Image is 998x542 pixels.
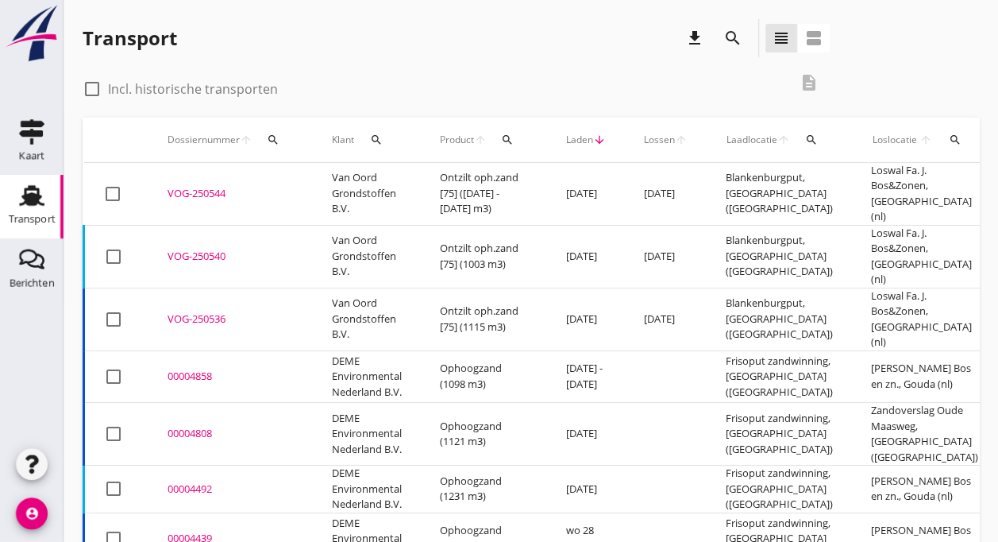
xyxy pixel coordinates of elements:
i: arrow_upward [240,134,252,146]
td: [PERSON_NAME] Bos en zn., Gouda (nl) [852,350,998,403]
td: Van Oord Grondstoffen B.V. [313,288,421,350]
td: [DATE] [547,288,625,350]
td: Blankenburgput, [GEOGRAPHIC_DATA] ([GEOGRAPHIC_DATA]) [707,288,852,350]
td: Ophoogzand (1121 m3) [421,403,547,466]
div: 00004858 [168,369,294,385]
div: 00004808 [168,426,294,442]
div: VOG-250536 [168,312,294,327]
span: Dossiernummer [168,133,240,147]
i: arrow_upward [918,134,933,146]
i: arrow_downward [593,134,606,146]
td: Frisoput zandwinning, [GEOGRAPHIC_DATA] ([GEOGRAPHIC_DATA]) [707,466,852,513]
td: [PERSON_NAME] Bos en zn., Gouda (nl) [852,466,998,513]
td: [DATE] [547,466,625,513]
td: [DATE] [547,403,625,466]
i: arrow_upward [777,134,791,146]
i: download [685,29,704,48]
div: Berichten [10,277,55,288]
i: search [370,134,383,146]
i: arrow_upward [474,134,487,146]
i: view_headline [772,29,791,48]
div: VOG-250540 [168,249,294,265]
i: arrow_upward [675,134,688,146]
td: Blankenburgput, [GEOGRAPHIC_DATA] ([GEOGRAPHIC_DATA]) [707,163,852,226]
i: search [949,134,961,146]
i: account_circle [16,497,48,529]
i: view_agenda [804,29,823,48]
td: Ontzilt oph.zand [75] (1003 m3) [421,225,547,288]
td: Frisoput zandwinning, [GEOGRAPHIC_DATA] ([GEOGRAPHIC_DATA]) [707,403,852,466]
label: Incl. historische transporten [108,81,278,97]
td: Ontzilt oph.zand [75] (1115 m3) [421,288,547,350]
td: DEME Environmental Nederland B.V. [313,350,421,403]
div: Transport [9,214,56,224]
span: Loslocatie [871,133,918,147]
div: Kaart [19,150,44,161]
div: Transport [83,25,177,51]
td: Ontzilt oph.zand [75] ([DATE] - [DATE] m3) [421,163,547,226]
td: [DATE] - [DATE] [547,350,625,403]
td: DEME Environmental Nederland B.V. [313,403,421,466]
span: Laden [566,133,593,147]
i: search [501,134,514,146]
span: Product [440,133,474,147]
td: Van Oord Grondstoffen B.V. [313,225,421,288]
span: Lossen [644,133,675,147]
td: [DATE] [625,225,707,288]
td: Van Oord Grondstoffen B.V. [313,163,421,226]
i: search [723,29,742,48]
td: [DATE] [625,163,707,226]
div: VOG-250544 [168,186,294,202]
i: search [805,134,818,146]
span: Laadlocatie [726,133,777,147]
td: DEME Environmental Nederland B.V. [313,466,421,513]
td: Ophoogzand (1098 m3) [421,350,547,403]
i: search [267,134,279,146]
div: 00004492 [168,482,294,497]
img: logo-small.a267ee39.svg [3,4,60,63]
td: [DATE] [547,163,625,226]
td: Loswal Fa. J. Bos&Zonen, [GEOGRAPHIC_DATA] (nl) [852,225,998,288]
td: Frisoput zandwinning, [GEOGRAPHIC_DATA] ([GEOGRAPHIC_DATA]) [707,350,852,403]
td: Loswal Fa. J. Bos&Zonen, [GEOGRAPHIC_DATA] (nl) [852,288,998,350]
td: Zandoverslag Oude Maasweg, [GEOGRAPHIC_DATA] ([GEOGRAPHIC_DATA]) [852,403,998,466]
td: [DATE] [625,288,707,350]
td: Loswal Fa. J. Bos&Zonen, [GEOGRAPHIC_DATA] (nl) [852,163,998,226]
td: [DATE] [547,225,625,288]
td: Ophoogzand (1231 m3) [421,466,547,513]
div: Klant [332,121,402,159]
td: Blankenburgput, [GEOGRAPHIC_DATA] ([GEOGRAPHIC_DATA]) [707,225,852,288]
